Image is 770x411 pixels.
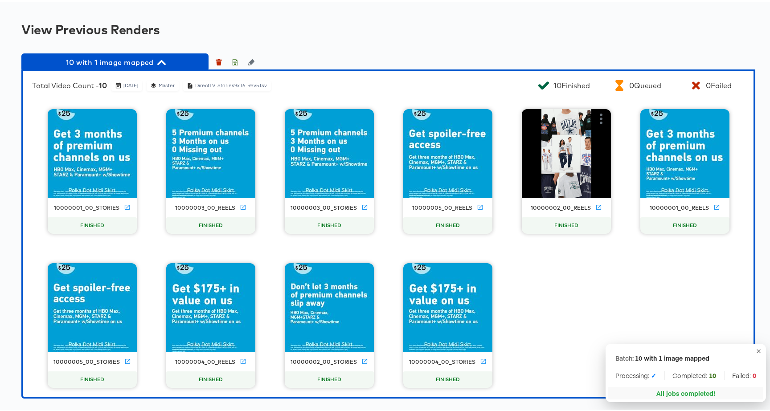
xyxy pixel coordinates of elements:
div: 10000003_00_stories [291,203,357,210]
span: FINISHED [432,374,463,382]
div: 10000003_00_reels [175,203,235,210]
div: 10000005_00_stories [53,357,120,364]
div: 10 with 1 image mapped [635,352,709,361]
strong: 0 [753,369,756,378]
div: 10000002_00_reels [531,203,591,210]
img: thumbnail [48,261,137,350]
span: 10 with 1 image mapped [26,54,204,67]
span: FINISHED [195,374,226,382]
div: 0 Failed [706,79,731,88]
img: thumbnail [285,261,374,350]
img: thumbnail [403,107,492,196]
span: Processing: [615,369,656,378]
div: View Previous Renders [21,20,755,35]
span: FINISHED [314,374,345,382]
div: 10 Finished [553,79,590,88]
img: thumbnail [522,107,611,196]
span: FINISHED [314,220,345,228]
div: 10000002_00_stories [291,357,357,364]
div: 10000004_00_reels [175,357,235,364]
div: DirectTV_Stories9x16_Rev5.tsv [195,81,267,87]
span: FINISHED [551,220,582,228]
strong: ✓ [651,369,656,378]
div: 10000004_00_stories [409,357,475,364]
button: 10 with 1 image mapped [21,52,209,69]
span: Failed: [732,369,756,378]
img: thumbnail [285,107,374,196]
div: 10000001_00_stories [54,203,119,210]
img: thumbnail [166,107,255,196]
span: FINISHED [77,374,108,382]
img: thumbnail [640,107,729,196]
span: Completed: [672,369,716,378]
div: Total Video Count - [32,79,107,88]
div: 0 Queued [629,79,661,88]
img: thumbnail [48,107,137,196]
div: 10000001_00_reels [650,203,709,210]
div: Master [158,81,175,87]
span: FINISHED [669,220,700,228]
span: FINISHED [195,220,226,228]
img: thumbnail [403,261,492,350]
span: FINISHED [77,220,108,228]
div: All jobs completed! [656,387,715,396]
span: FINISHED [432,220,463,228]
div: [DATE] [123,81,139,87]
b: 10 [99,79,107,88]
div: 10000005_00_reels [412,203,472,210]
img: thumbnail [166,261,255,350]
strong: 10 [709,369,716,378]
p: Batch: [615,352,634,361]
